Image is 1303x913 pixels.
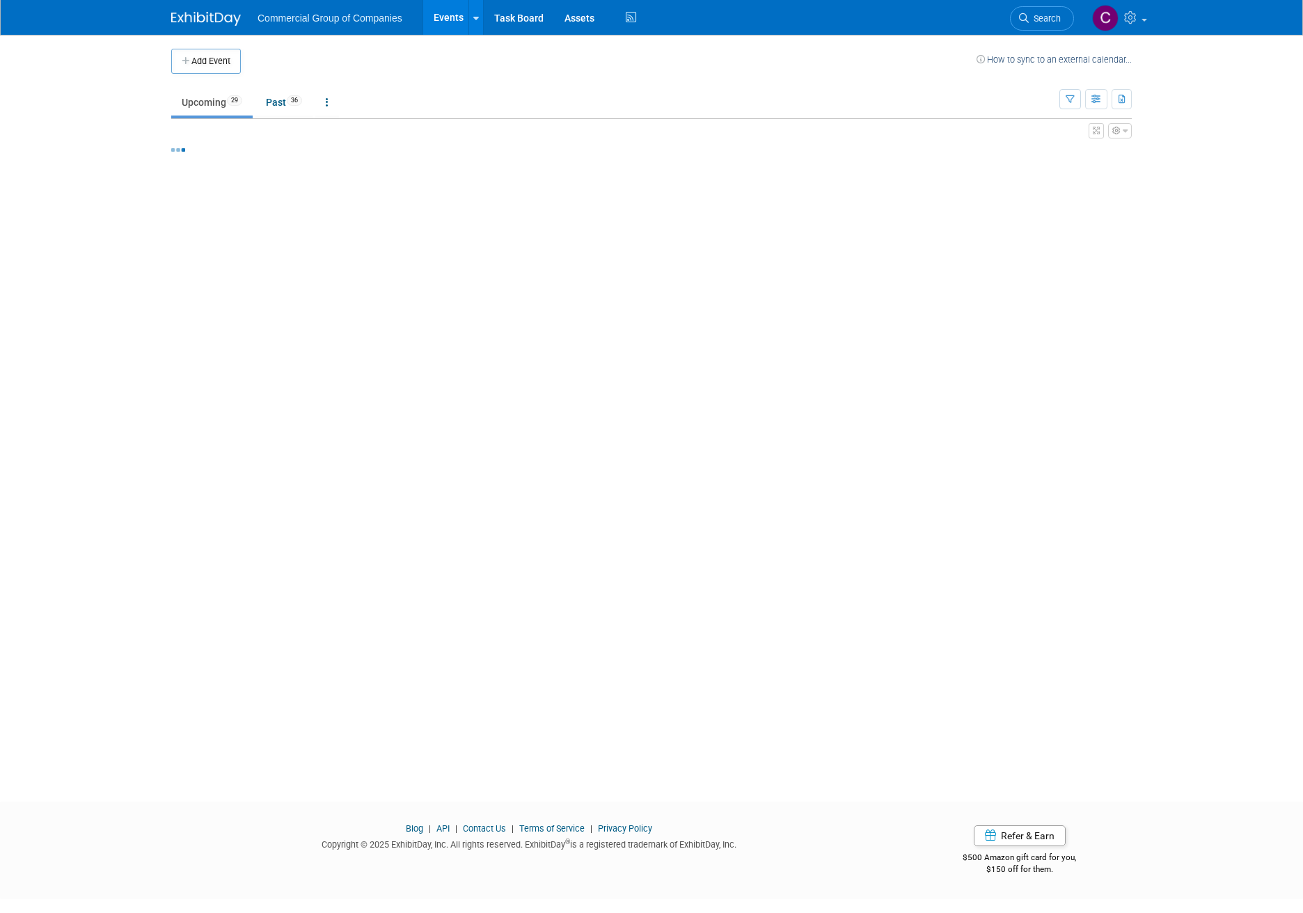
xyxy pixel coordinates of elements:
a: Privacy Policy [598,823,652,834]
a: How to sync to an external calendar... [977,54,1132,65]
a: Terms of Service [519,823,585,834]
img: ExhibitDay [171,12,241,26]
img: Cole Mattern [1092,5,1119,31]
div: $500 Amazon gift card for you, [908,843,1132,875]
a: Past36 [255,89,313,116]
img: loading... [171,148,185,152]
a: Search [1010,6,1074,31]
span: | [452,823,461,834]
div: $150 off for them. [908,864,1132,875]
a: Contact Us [463,823,506,834]
span: Search [1029,13,1061,24]
span: | [587,823,596,834]
span: | [508,823,517,834]
span: | [425,823,434,834]
div: Copyright © 2025 ExhibitDay, Inc. All rights reserved. ExhibitDay is a registered trademark of Ex... [171,835,887,851]
span: Commercial Group of Companies [258,13,402,24]
sup: ® [565,838,570,845]
a: Upcoming29 [171,89,253,116]
a: Refer & Earn [974,825,1066,846]
span: 29 [227,95,242,106]
button: Add Event [171,49,241,74]
span: 36 [287,95,302,106]
a: Blog [406,823,423,834]
a: API [436,823,450,834]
